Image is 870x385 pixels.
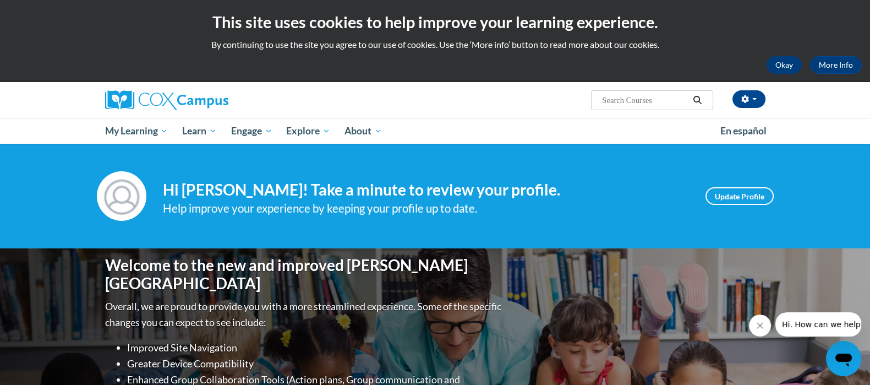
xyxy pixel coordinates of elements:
[182,124,217,138] span: Learn
[286,124,330,138] span: Explore
[749,314,771,337] iframe: Close message
[127,356,504,372] li: Greater Device Compatibility
[601,94,689,107] input: Search Courses
[826,341,861,376] iframe: Button to launch messaging window
[689,94,705,107] button: Search
[8,39,862,51] p: By continuing to use the site you agree to our use of cookies. Use the ‘More info’ button to read...
[344,124,382,138] span: About
[97,171,146,221] img: Profile Image
[713,120,774,143] a: En español
[767,56,802,74] button: Okay
[231,124,272,138] span: Engage
[105,90,314,110] a: Cox Campus
[720,125,767,137] span: En español
[105,299,504,330] p: Overall, we are proud to provide you with a more streamlined experience. Some of the specific cha...
[810,56,862,74] a: More Info
[8,11,862,33] h2: This site uses cookies to help improve your learning experience.
[7,8,89,17] span: Hi. How can we help?
[224,118,280,144] a: Engage
[337,118,389,144] a: About
[105,256,504,293] h1: Welcome to the new and improved [PERSON_NAME][GEOGRAPHIC_DATA]
[105,90,228,110] img: Cox Campus
[89,118,782,144] div: Main menu
[98,118,176,144] a: My Learning
[163,181,689,199] h4: Hi [PERSON_NAME]! Take a minute to review your profile.
[279,118,337,144] a: Explore
[127,340,504,356] li: Improved Site Navigation
[105,124,168,138] span: My Learning
[705,187,774,205] a: Update Profile
[163,199,689,218] div: Help improve your experience by keeping your profile up to date.
[732,90,765,108] button: Account Settings
[775,312,861,337] iframe: Message from company
[175,118,224,144] a: Learn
